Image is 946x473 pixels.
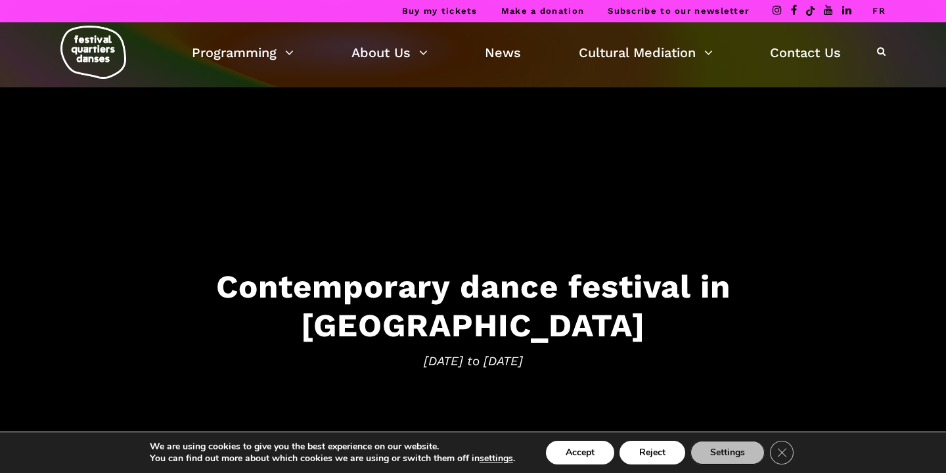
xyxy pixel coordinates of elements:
[872,6,886,16] a: FR
[192,41,294,64] a: Programming
[402,6,478,16] a: Buy my tickets
[690,441,765,464] button: Settings
[150,453,515,464] p: You can find out more about which cookies we are using or switch them off in .
[485,41,521,64] a: News
[770,441,794,464] button: Close GDPR Cookie Banner
[546,441,614,464] button: Accept
[619,441,685,464] button: Reject
[150,441,515,453] p: We are using cookies to give you the best experience on our website.
[351,41,428,64] a: About Us
[480,453,513,464] button: settings
[66,351,880,371] span: [DATE] to [DATE]
[770,41,841,64] a: Contact Us
[501,6,585,16] a: Make a donation
[579,41,713,64] a: Cultural Mediation
[66,267,880,345] h3: Contemporary dance festival in [GEOGRAPHIC_DATA]
[60,26,126,79] img: logo-fqd-med
[608,6,749,16] a: Subscribe to our newsletter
